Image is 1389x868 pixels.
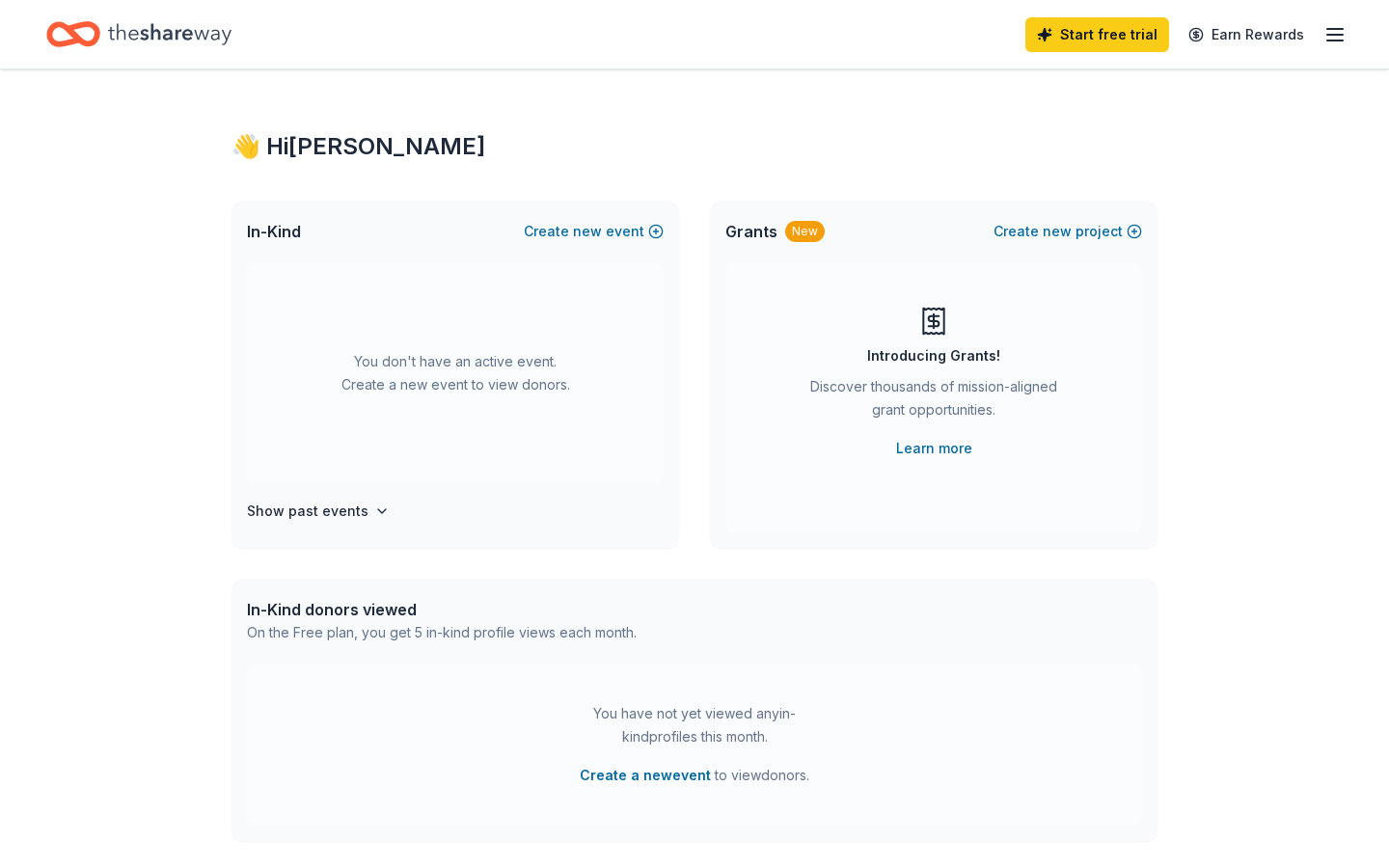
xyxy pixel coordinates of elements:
div: You don't have an active event. Create a new event to view donors. [247,262,664,484]
button: Show past events [247,500,390,523]
div: Discover thousands of mission-aligned grant opportunities. [803,375,1065,429]
a: Start free trial [1025,17,1169,52]
button: Createnewproject [994,220,1142,243]
a: Learn more [896,437,972,460]
h4: Show past events [247,500,368,523]
span: In-Kind [247,220,301,243]
button: Create a newevent [580,764,711,787]
button: Createnewevent [524,220,664,243]
a: Home [46,12,231,57]
span: new [1043,220,1072,243]
span: Grants [725,220,777,243]
div: In-Kind donors viewed [247,598,637,621]
span: to view donors . [580,764,809,787]
div: New [785,221,825,242]
div: You have not yet viewed any in-kind profiles this month. [574,702,815,748]
div: On the Free plan, you get 5 in-kind profile views each month. [247,621,637,644]
div: Introducing Grants! [867,344,1000,367]
div: 👋 Hi [PERSON_NAME] [231,131,1157,162]
a: Earn Rewards [1177,17,1316,52]
span: new [573,220,602,243]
